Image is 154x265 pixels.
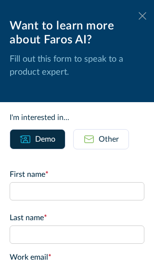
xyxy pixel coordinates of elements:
div: Demo [35,133,55,145]
div: Other [99,133,119,145]
label: Last name [10,212,144,224]
label: Work email [10,252,144,263]
label: First name [10,169,144,180]
p: Fill out this form to speak to a product expert. [10,53,144,79]
div: I'm interested in... [10,112,144,123]
div: Want to learn more about Faros AI? [10,19,144,47]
